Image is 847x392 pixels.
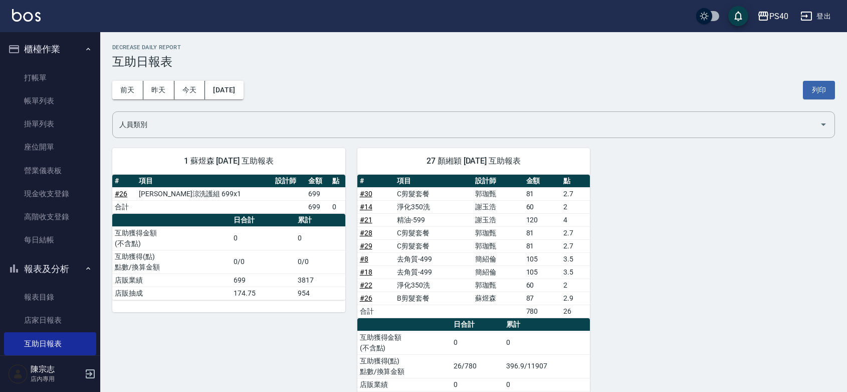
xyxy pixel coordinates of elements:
[504,354,590,378] td: 396.9/11907
[4,309,96,332] a: 店家日報表
[306,200,330,213] td: 699
[117,116,815,134] input: 人員名稱
[473,213,524,226] td: 謝玉浩
[231,287,295,300] td: 174.75
[394,200,473,213] td: 淨化350洗
[504,378,590,391] td: 0
[815,116,831,133] button: Open
[357,175,590,318] table: a dense table
[330,200,345,213] td: 0
[561,213,590,226] td: 4
[524,187,561,200] td: 81
[524,252,561,266] td: 105
[394,226,473,239] td: C剪髮套餐
[524,266,561,279] td: 105
[524,239,561,252] td: 81
[136,187,273,200] td: [PERSON_NAME]涼洗護組 699x1
[330,175,345,188] th: 點
[753,6,792,27] button: PS40
[360,281,372,289] a: #22
[112,274,231,287] td: 店販業績
[112,200,136,213] td: 合計
[451,331,504,354] td: 0
[4,112,96,136] a: 掛單列表
[112,55,835,69] h3: 互助日報表
[473,239,524,252] td: 郭珈甄
[561,200,590,213] td: 2
[728,6,748,26] button: save
[473,226,524,239] td: 郭珈甄
[8,364,28,384] img: Person
[394,239,473,252] td: C剪髮套餐
[360,190,372,198] a: #30
[112,81,143,99] button: 前天
[4,66,96,89] a: 打帳單
[4,228,96,251] a: 每日結帳
[231,274,295,287] td: 699
[112,226,231,250] td: 互助獲得金額 (不含點)
[112,214,345,300] table: a dense table
[4,89,96,112] a: 帳單列表
[4,136,96,159] a: 座位開單
[295,287,345,300] td: 954
[295,214,345,227] th: 累計
[4,332,96,355] a: 互助日報表
[394,252,473,266] td: 去角質-499
[143,81,174,99] button: 昨天
[561,252,590,266] td: 3.5
[357,305,394,318] td: 合計
[561,226,590,239] td: 2.7
[12,9,41,22] img: Logo
[357,378,452,391] td: 店販業績
[295,250,345,274] td: 0/0
[112,287,231,300] td: 店販抽成
[561,266,590,279] td: 3.5
[394,213,473,226] td: 精油-599
[561,239,590,252] td: 2.7
[524,226,561,239] td: 81
[124,156,333,166] span: 1 蘇煜森 [DATE] 互助報表
[394,292,473,305] td: B剪髮套餐
[394,266,473,279] td: 去角質-499
[360,216,372,224] a: #21
[524,292,561,305] td: 87
[769,10,788,23] div: PS40
[4,159,96,182] a: 營業儀表板
[561,305,590,318] td: 26
[803,81,835,99] button: 列印
[360,229,372,237] a: #28
[306,187,330,200] td: 699
[796,7,835,26] button: 登出
[451,354,504,378] td: 26/780
[394,187,473,200] td: C剪髮套餐
[394,175,473,188] th: 項目
[473,279,524,292] td: 郭珈甄
[473,252,524,266] td: 簡紹倫
[136,175,273,188] th: 項目
[295,226,345,250] td: 0
[360,242,372,250] a: #29
[357,354,452,378] td: 互助獲得(點) 點數/換算金額
[473,200,524,213] td: 謝玉浩
[561,175,590,188] th: 點
[115,190,127,198] a: #26
[273,175,306,188] th: 設計師
[360,255,368,263] a: #8
[4,286,96,309] a: 報表目錄
[524,200,561,213] td: 60
[473,187,524,200] td: 郭珈甄
[473,292,524,305] td: 蘇煜森
[31,374,82,383] p: 店內專用
[360,294,372,302] a: #26
[357,175,394,188] th: #
[394,279,473,292] td: 淨化350洗
[231,250,295,274] td: 0/0
[4,205,96,228] a: 高階收支登錄
[231,226,295,250] td: 0
[4,182,96,205] a: 現金收支登錄
[295,274,345,287] td: 3817
[205,81,243,99] button: [DATE]
[504,318,590,331] th: 累計
[31,364,82,374] h5: 陳宗志
[451,318,504,331] th: 日合計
